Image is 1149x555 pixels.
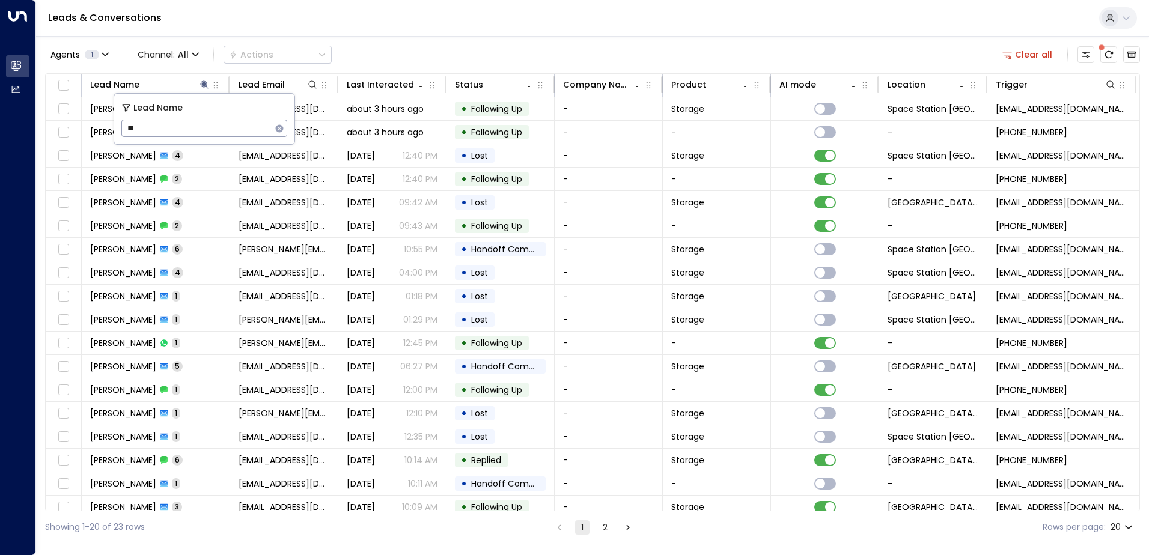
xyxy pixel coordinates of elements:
td: - [555,191,663,214]
div: Location [888,77,968,92]
span: Sep 08, 2025 [347,290,375,302]
p: 10:14 AM [404,454,437,466]
span: Space Station Shrewsbury [888,407,978,419]
div: AI mode [779,77,859,92]
div: • [461,426,467,447]
span: +447710236677 [996,454,1067,466]
span: Storage [671,103,704,115]
span: 4 [172,267,183,277]
span: Space Station Shrewsbury [888,501,978,513]
span: Marie-Sophie Laperdrix [90,407,156,419]
span: Toggle select row [56,195,71,210]
td: - [555,238,663,261]
span: Toggle select row [56,102,71,117]
span: +447932667418 [996,384,1067,396]
td: - [879,378,987,401]
div: Status [455,77,483,92]
span: about 3 hours ago [347,126,424,138]
span: aleeshamarie2003@icloud.com [239,431,329,443]
td: - [555,308,663,331]
span: 2 [172,174,182,184]
p: 01:29 PM [403,314,437,326]
span: Toggle select row [56,383,71,398]
span: Sep 22, 2025 [347,196,375,208]
div: Status [455,77,535,92]
div: Company Name [563,77,631,92]
span: Jul 01, 2025 [347,337,375,349]
span: leads@space-station.co.uk [996,360,1127,372]
p: 12:45 PM [403,337,437,349]
td: - [555,355,663,378]
span: leads@space-station.co.uk [996,103,1127,115]
span: Marie Davasgaum [90,220,156,232]
span: Marie Ross [90,267,156,279]
span: Following Up [471,173,522,185]
span: Toggle select row [56,219,71,234]
span: Space Station Hall Green [888,360,976,372]
span: Storage [671,290,704,302]
button: Go to page 2 [598,520,612,535]
span: Toggle select row [56,289,71,304]
span: Space Station Uxbridge [888,196,978,208]
span: Storage [671,267,704,279]
span: Oct 04, 2025 [347,173,375,185]
span: Aug 24, 2025 [347,501,375,513]
span: 4 [172,150,183,160]
span: marielwylde@hotmail.com [996,478,1127,490]
button: Actions [224,46,332,64]
span: +447726664075 [996,337,1067,349]
div: • [461,99,467,119]
span: Lost [471,431,488,443]
span: Space Station Hall Green [888,290,976,302]
button: Agents1 [45,46,113,63]
p: 12:40 PM [403,173,437,185]
span: Ann-Marie Gane [90,314,156,326]
span: 1 [172,408,180,418]
div: Last Interacted [347,77,414,92]
div: • [461,192,467,213]
td: - [663,168,771,190]
span: Following Up [471,220,522,232]
span: leads@space-station.co.uk [996,314,1127,326]
span: Sep 18, 2025 [347,220,375,232]
span: Ann-Marie Gane [90,337,156,349]
p: 01:18 PM [406,290,437,302]
span: Lost [471,267,488,279]
span: Following Up [471,384,522,396]
span: Storage [671,314,704,326]
span: Aleesha-Marie Broadhead [90,431,156,443]
span: leads@space-station.co.uk [996,431,1127,443]
button: Archived Leads [1123,46,1140,63]
span: Toggle select row [56,500,71,515]
span: Space Station Doncaster [888,314,978,326]
span: mariewilks1@yahoo.com [239,360,329,372]
span: Mariekhan2009@hotmail.com [239,290,329,302]
div: Button group with a nested menu [224,46,332,64]
span: leads@space-station.co.uk [996,150,1127,162]
span: Agents [50,50,80,59]
div: • [461,380,467,400]
span: Space Station Wakefield [888,267,978,279]
span: Following Up [471,501,522,513]
p: 10:09 AM [402,501,437,513]
span: 6 [172,455,183,465]
div: Trigger [996,77,1028,92]
span: There are new threads available. Refresh the grid to view the latest updates. [1100,46,1117,63]
span: 4 [172,197,183,207]
button: Customize [1077,46,1094,63]
span: mjblenkin@googlemail.com [239,267,329,279]
span: 5 [172,361,183,371]
span: Toggle select row [56,265,71,281]
span: Lisa Marie Hargreaves [90,150,156,162]
span: Toggle select row [56,125,71,140]
span: Marie Wylde [90,478,156,490]
span: Toggle select row [56,312,71,327]
span: 2 [172,220,182,231]
span: Lost [471,150,488,162]
button: page 1 [575,520,590,535]
span: Lost [471,196,488,208]
span: Toggle select row [56,336,71,351]
span: annmarie.gane@gmail.com [239,337,329,349]
div: • [461,450,467,470]
span: 1 [172,314,180,324]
